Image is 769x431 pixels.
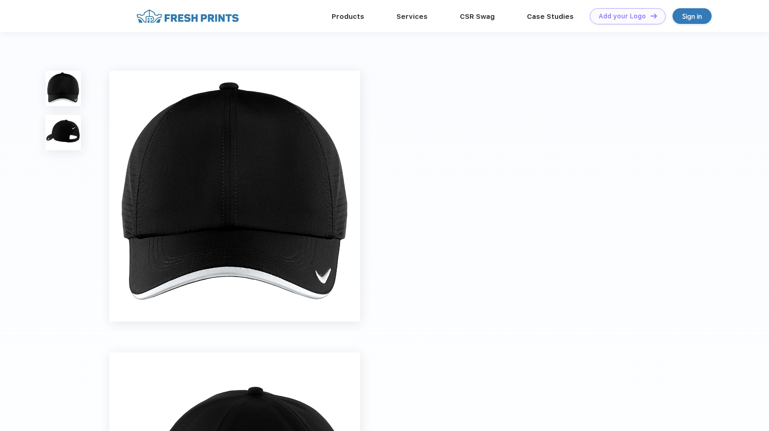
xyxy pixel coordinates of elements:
div: Sign in [682,11,702,22]
img: func=resize&h=100 [45,71,81,106]
div: Add your Logo [599,12,646,20]
img: fo%20logo%202.webp [134,8,242,24]
img: DT [650,13,657,18]
img: func=resize&h=640 [109,71,361,322]
a: Products [332,12,364,21]
img: func=resize&h=100 [45,115,81,150]
a: Sign in [673,8,712,24]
